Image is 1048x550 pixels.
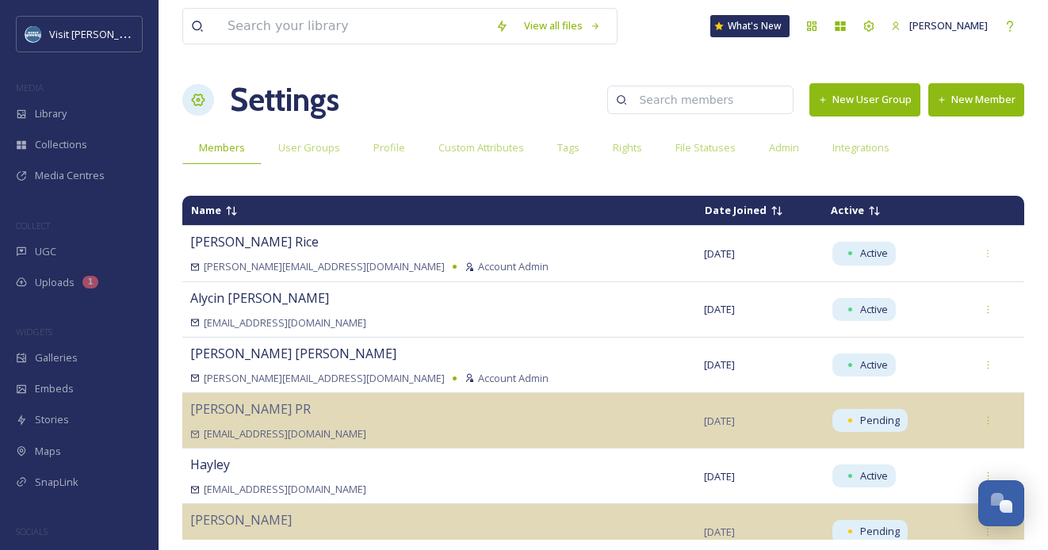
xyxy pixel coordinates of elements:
[697,197,821,224] td: Sort ascending
[860,357,888,372] span: Active
[832,140,889,155] span: Integrations
[190,289,329,307] span: Alycin [PERSON_NAME]
[35,137,87,152] span: Collections
[823,197,965,224] td: Sort descending
[220,9,488,44] input: Search your library
[35,168,105,183] span: Media Centres
[35,244,56,259] span: UGC
[35,412,69,427] span: Stories
[704,246,735,261] span: [DATE]
[35,444,61,459] span: Maps
[199,140,245,155] span: Members
[49,26,150,41] span: Visit [PERSON_NAME]
[704,302,735,316] span: [DATE]
[204,315,366,330] span: [EMAIL_ADDRESS][DOMAIN_NAME]
[860,524,900,539] span: Pending
[705,203,767,217] span: Date Joined
[860,468,888,483] span: Active
[704,357,735,372] span: [DATE]
[190,233,319,250] span: [PERSON_NAME] Rice
[82,276,98,288] div: 1
[35,350,78,365] span: Galleries
[191,203,221,217] span: Name
[204,482,366,497] span: [EMAIL_ADDRESS][DOMAIN_NAME]
[25,26,41,42] img: images.png
[769,140,799,155] span: Admin
[978,480,1024,526] button: Open Chat
[966,204,1023,217] td: Sort descending
[516,10,609,41] a: View all files
[704,469,735,483] span: [DATE]
[35,106,67,121] span: Library
[613,140,642,155] span: Rights
[557,140,579,155] span: Tags
[928,83,1024,116] button: New Member
[883,10,996,41] a: [PERSON_NAME]
[190,456,230,473] span: Hayley
[860,413,900,428] span: Pending
[190,511,292,529] span: [PERSON_NAME]
[438,140,524,155] span: Custom Attributes
[704,525,735,539] span: [DATE]
[16,82,44,94] span: MEDIA
[710,15,790,37] a: What's New
[16,326,52,338] span: WIDGETS
[16,220,50,231] span: COLLECT
[675,140,736,155] span: File Statuses
[204,426,366,441] span: [EMAIL_ADDRESS][DOMAIN_NAME]
[278,140,340,155] span: User Groups
[478,259,549,274] span: Account Admin
[230,76,339,124] h1: Settings
[35,381,74,396] span: Embeds
[183,197,695,224] td: Sort descending
[478,371,549,386] span: Account Admin
[204,259,445,274] span: [PERSON_NAME][EMAIL_ADDRESS][DOMAIN_NAME]
[190,400,311,418] span: [PERSON_NAME] PR
[860,246,888,261] span: Active
[16,525,48,537] span: SOCIALS
[704,414,735,428] span: [DATE]
[190,345,396,362] span: [PERSON_NAME] [PERSON_NAME]
[860,302,888,317] span: Active
[631,84,785,116] input: Search members
[35,275,75,290] span: Uploads
[909,18,988,32] span: [PERSON_NAME]
[204,371,445,386] span: [PERSON_NAME][EMAIL_ADDRESS][DOMAIN_NAME]
[373,140,405,155] span: Profile
[831,203,864,217] span: Active
[809,83,920,116] button: New User Group
[35,475,78,490] span: SnapLink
